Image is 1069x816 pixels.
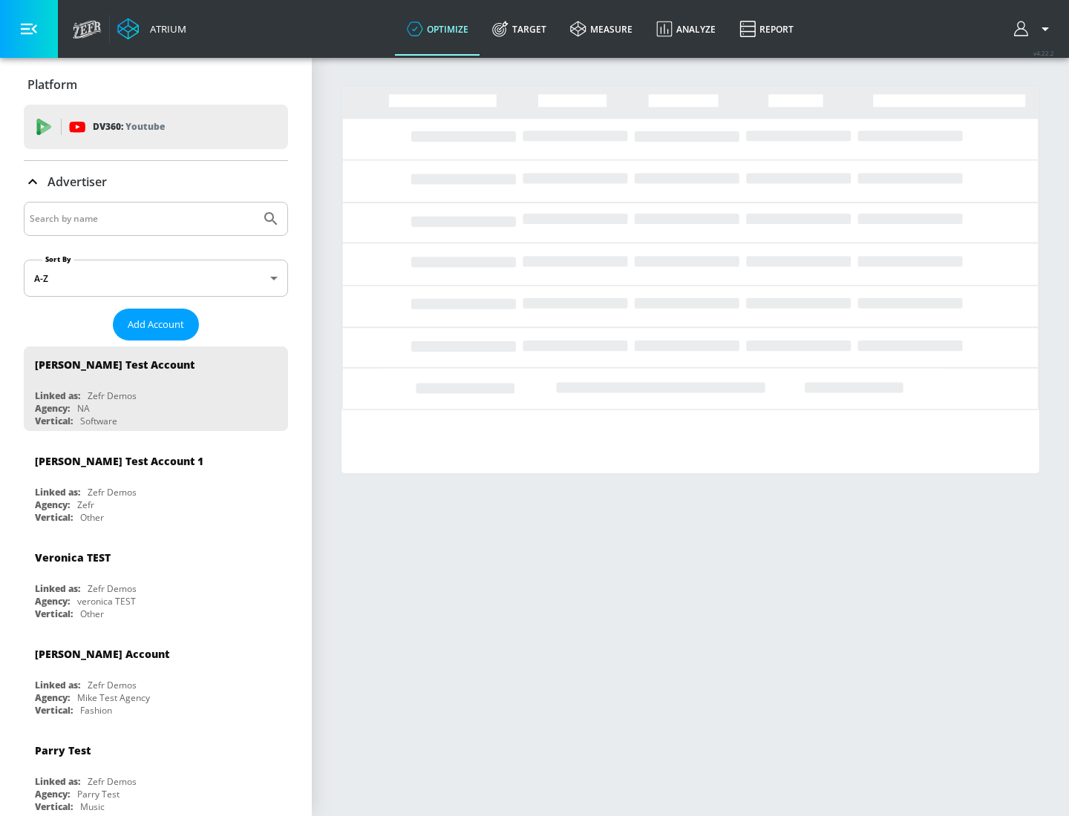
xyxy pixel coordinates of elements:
input: Search by name [30,209,255,228]
div: Advertiser [24,161,288,203]
span: Add Account [128,316,184,333]
div: Fashion [80,704,112,717]
a: Report [728,2,805,56]
div: Zefr Demos [88,775,137,788]
div: Parry Test [77,788,120,800]
div: Mike Test Agency [77,691,150,704]
div: Agency: [35,788,70,800]
p: Youtube [125,119,165,134]
div: Parry Test [35,743,91,757]
div: Zefr Demos [88,679,137,691]
div: [PERSON_NAME] Account [35,647,169,661]
div: Software [80,415,117,427]
div: [PERSON_NAME] AccountLinked as:Zefr DemosAgency:Mike Test AgencyVertical:Fashion [24,636,288,720]
div: Agency: [35,499,70,511]
a: measure [558,2,644,56]
div: [PERSON_NAME] Test Account 1Linked as:Zefr DemosAgency:ZefrVertical:Other [24,443,288,527]
div: Veronica TESTLinked as:Zefr DemosAgency:veronica TESTVertical:Other [24,539,288,624]
p: Advertiser [48,174,107,190]
p: DV360: [93,119,165,135]
div: Zefr Demos [88,486,137,499]
div: Veronica TEST [35,550,111,565]
span: v 4.22.2 [1033,49,1054,57]
div: Vertical: [35,608,73,620]
a: Atrium [117,18,186,40]
button: Add Account [113,309,199,340]
div: Zefr Demos [88,389,137,402]
div: [PERSON_NAME] Test AccountLinked as:Zefr DemosAgency:NAVertical:Software [24,346,288,431]
div: [PERSON_NAME] Test Account [35,358,194,372]
div: Agency: [35,402,70,415]
div: Vertical: [35,704,73,717]
div: Music [80,800,105,813]
div: Zefr Demos [88,582,137,595]
div: A-Z [24,260,288,297]
a: Target [480,2,558,56]
div: Atrium [144,22,186,36]
div: veronica TEST [77,595,136,608]
div: Other [80,511,104,524]
div: Other [80,608,104,620]
div: Agency: [35,691,70,704]
div: NA [77,402,90,415]
div: Agency: [35,595,70,608]
label: Sort By [42,254,74,264]
div: Vertical: [35,511,73,524]
div: DV360: Youtube [24,105,288,149]
div: Linked as: [35,679,80,691]
div: Vertical: [35,800,73,813]
div: Linked as: [35,389,80,402]
div: [PERSON_NAME] Test Account 1 [35,454,203,468]
div: Linked as: [35,775,80,788]
a: optimize [395,2,480,56]
div: Linked as: [35,582,80,595]
div: Platform [24,64,288,105]
a: Analyze [644,2,728,56]
div: Vertical: [35,415,73,427]
div: Zefr [77,499,94,511]
p: Platform [27,76,77,93]
div: Linked as: [35,486,80,499]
